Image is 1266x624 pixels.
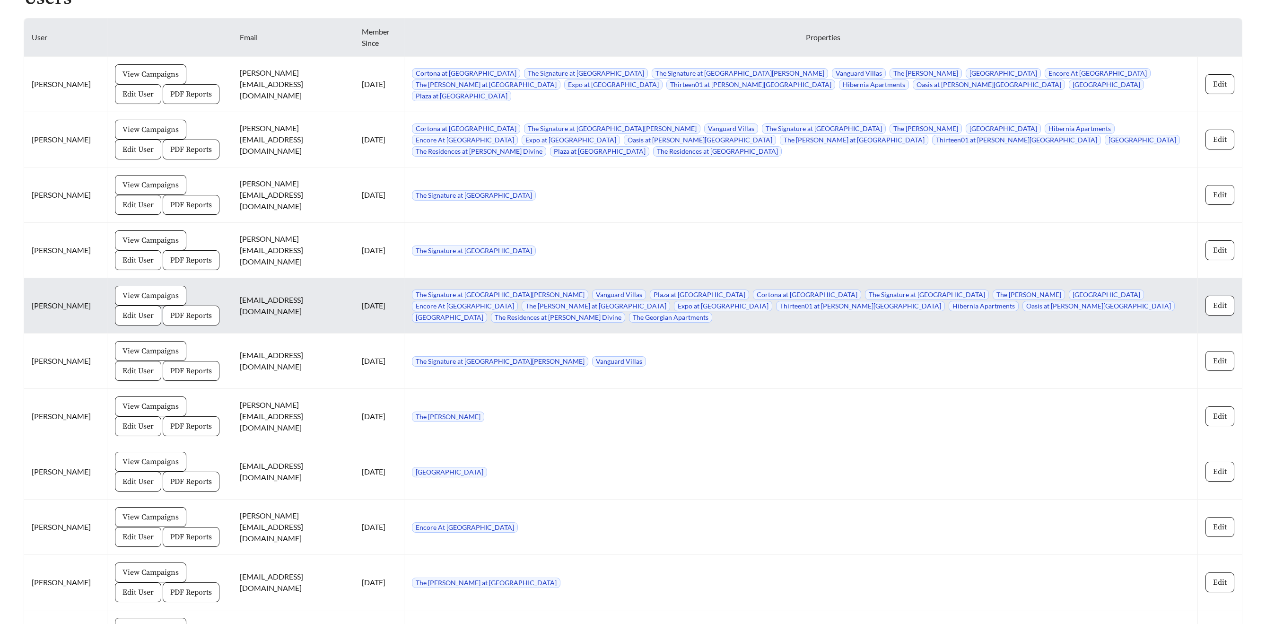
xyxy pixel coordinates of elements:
[115,290,186,299] a: View Campaigns
[1205,517,1234,537] button: Edit
[115,64,186,84] button: View Campaigns
[524,68,648,79] span: The Signature at [GEOGRAPHIC_DATA]
[832,68,886,79] span: Vanguard Villas
[122,567,179,578] span: View Campaigns
[592,356,646,367] span: Vanguard Villas
[122,345,179,357] span: View Campaigns
[354,57,404,112] td: [DATE]
[232,57,355,112] td: [PERSON_NAME][EMAIL_ADDRESS][DOMAIN_NAME]
[412,522,518,533] span: Encore At [GEOGRAPHIC_DATA]
[170,199,212,211] span: PDF Reports
[993,290,1065,300] span: The [PERSON_NAME]
[1205,240,1234,260] button: Edit
[115,452,186,472] button: View Campaigns
[412,301,518,311] span: Encore At [GEOGRAPHIC_DATA]
[163,195,219,215] button: PDF Reports
[115,341,186,361] button: View Campaigns
[354,389,404,444] td: [DATE]
[24,334,107,389] td: [PERSON_NAME]
[966,68,1041,79] span: [GEOGRAPHIC_DATA]
[115,476,161,485] a: Edit User
[1205,351,1234,371] button: Edit
[122,531,154,543] span: Edit User
[932,135,1101,145] span: Thirteen01 at [PERSON_NAME][GEOGRAPHIC_DATA]
[650,290,749,300] span: Plaza at [GEOGRAPHIC_DATA]
[232,555,355,610] td: [EMAIL_ADDRESS][DOMAIN_NAME]
[163,306,219,325] button: PDF Reports
[115,562,186,582] button: View Campaigns
[170,476,212,487] span: PDF Reports
[1213,245,1227,256] span: Edit
[404,18,1242,57] th: Properties
[753,290,861,300] span: Cortona at [GEOGRAPHIC_DATA]
[24,167,107,223] td: [PERSON_NAME]
[412,290,588,300] span: The Signature at [GEOGRAPHIC_DATA][PERSON_NAME]
[24,389,107,444] td: [PERSON_NAME]
[122,511,179,523] span: View Campaigns
[170,365,212,377] span: PDF Reports
[115,346,186,355] a: View Campaigns
[354,223,404,278] td: [DATE]
[412,312,487,323] span: [GEOGRAPHIC_DATA]
[762,123,886,134] span: The Signature at [GEOGRAPHIC_DATA]
[232,223,355,278] td: [PERSON_NAME][EMAIL_ADDRESS][DOMAIN_NAME]
[1213,355,1227,367] span: Edit
[24,57,107,112] td: [PERSON_NAME]
[115,507,186,527] button: View Campaigns
[163,582,219,602] button: PDF Reports
[1105,135,1180,145] span: [GEOGRAPHIC_DATA]
[1213,411,1227,422] span: Edit
[949,301,1019,311] span: Hibernia Apartments
[115,457,186,466] a: View Campaigns
[1205,406,1234,426] button: Edit
[170,531,212,543] span: PDF Reports
[115,532,161,541] a: Edit User
[115,310,161,319] a: Edit User
[966,123,1041,134] span: [GEOGRAPHIC_DATA]
[170,310,212,321] span: PDF Reports
[115,527,161,547] button: Edit User
[1213,79,1227,90] span: Edit
[1213,577,1227,588] span: Edit
[115,175,186,195] button: View Campaigns
[115,582,161,602] button: Edit User
[115,421,161,430] a: Edit User
[1045,68,1151,79] span: Encore At [GEOGRAPHIC_DATA]
[122,456,179,467] span: View Campaigns
[1205,462,1234,482] button: Edit
[115,361,161,381] button: Edit User
[115,144,161,153] a: Edit User
[122,88,154,100] span: Edit User
[122,69,179,80] span: View Campaigns
[412,190,536,201] span: The Signature at [GEOGRAPHIC_DATA]
[232,18,355,57] th: Email
[354,167,404,223] td: [DATE]
[1213,189,1227,201] span: Edit
[354,278,404,334] td: [DATE]
[232,500,355,555] td: [PERSON_NAME][EMAIL_ADDRESS][DOMAIN_NAME]
[115,250,161,270] button: Edit User
[170,587,212,598] span: PDF Reports
[354,18,404,57] th: Member Since
[115,124,186,133] a: View Campaigns
[232,167,355,223] td: [PERSON_NAME][EMAIL_ADDRESS][DOMAIN_NAME]
[115,416,161,436] button: Edit User
[115,69,186,78] a: View Campaigns
[865,290,989,300] span: The Signature at [GEOGRAPHIC_DATA]
[776,301,945,311] span: Thirteen01 at [PERSON_NAME][GEOGRAPHIC_DATA]
[1213,466,1227,477] span: Edit
[652,68,828,79] span: The Signature at [GEOGRAPHIC_DATA][PERSON_NAME]
[115,401,186,410] a: View Campaigns
[232,112,355,167] td: [PERSON_NAME][EMAIL_ADDRESS][DOMAIN_NAME]
[913,79,1065,90] span: Oasis at [PERSON_NAME][GEOGRAPHIC_DATA]
[115,230,186,250] button: View Campaigns
[412,146,546,157] span: The Residences at [PERSON_NAME] Divine
[122,401,179,412] span: View Campaigns
[115,89,161,98] a: Edit User
[115,567,186,576] a: View Campaigns
[115,472,161,492] button: Edit User
[115,180,186,189] a: View Campaigns
[524,123,700,134] span: The Signature at [GEOGRAPHIC_DATA][PERSON_NAME]
[170,88,212,100] span: PDF Reports
[122,144,154,155] span: Edit User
